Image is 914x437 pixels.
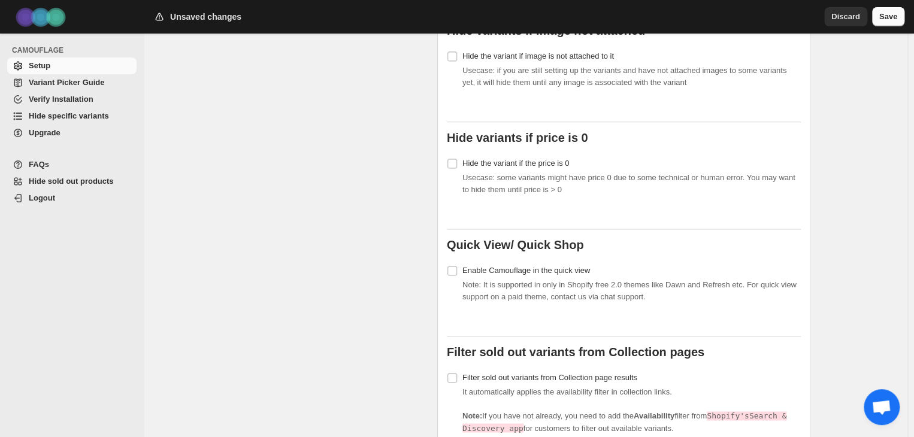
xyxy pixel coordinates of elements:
[7,108,137,125] a: Hide specific variants
[12,45,138,55] span: CAMOUFLAGE
[29,95,93,104] span: Verify Installation
[29,160,49,169] span: FAQs
[462,280,797,301] span: Note: It is supported in only in Shopify free 2.0 themes like Dawn and Refresh etc. For quick vie...
[462,159,569,168] span: Hide the variant if the price is 0
[462,373,637,382] span: Filter sold out variants from Collection page results
[447,238,584,251] b: Quick View/ Quick Shop
[462,411,482,420] b: Note:
[29,61,50,70] span: Setup
[824,7,867,26] button: Discard
[170,11,241,23] h2: Unsaved changes
[634,411,674,420] strong: Availability
[7,190,137,207] a: Logout
[447,345,704,359] b: Filter sold out variants from Collection pages
[29,128,60,137] span: Upgrade
[7,91,137,108] a: Verify Installation
[7,156,137,173] a: FAQs
[879,11,897,23] span: Save
[462,66,786,87] span: Usecase: if you are still setting up the variants and have not attached images to some variants y...
[864,389,900,425] div: Open chat
[462,51,614,60] span: Hide the variant if image is not attached to it
[872,7,904,26] button: Save
[29,111,109,120] span: Hide specific variants
[29,193,55,202] span: Logout
[831,11,860,23] span: Discard
[462,173,795,194] span: Usecase: some variants might have price 0 due to some technical or human error. You may want to h...
[29,78,104,87] span: Variant Picker Guide
[7,57,137,74] a: Setup
[7,74,137,91] a: Variant Picker Guide
[7,173,137,190] a: Hide sold out products
[447,131,588,144] b: Hide variants if price is 0
[7,125,137,141] a: Upgrade
[462,410,801,434] p: If you have not already, you need to add the filter from for customers to filter out available va...
[462,266,590,275] span: Enable Camouflage in the quick view
[29,177,114,186] span: Hide sold out products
